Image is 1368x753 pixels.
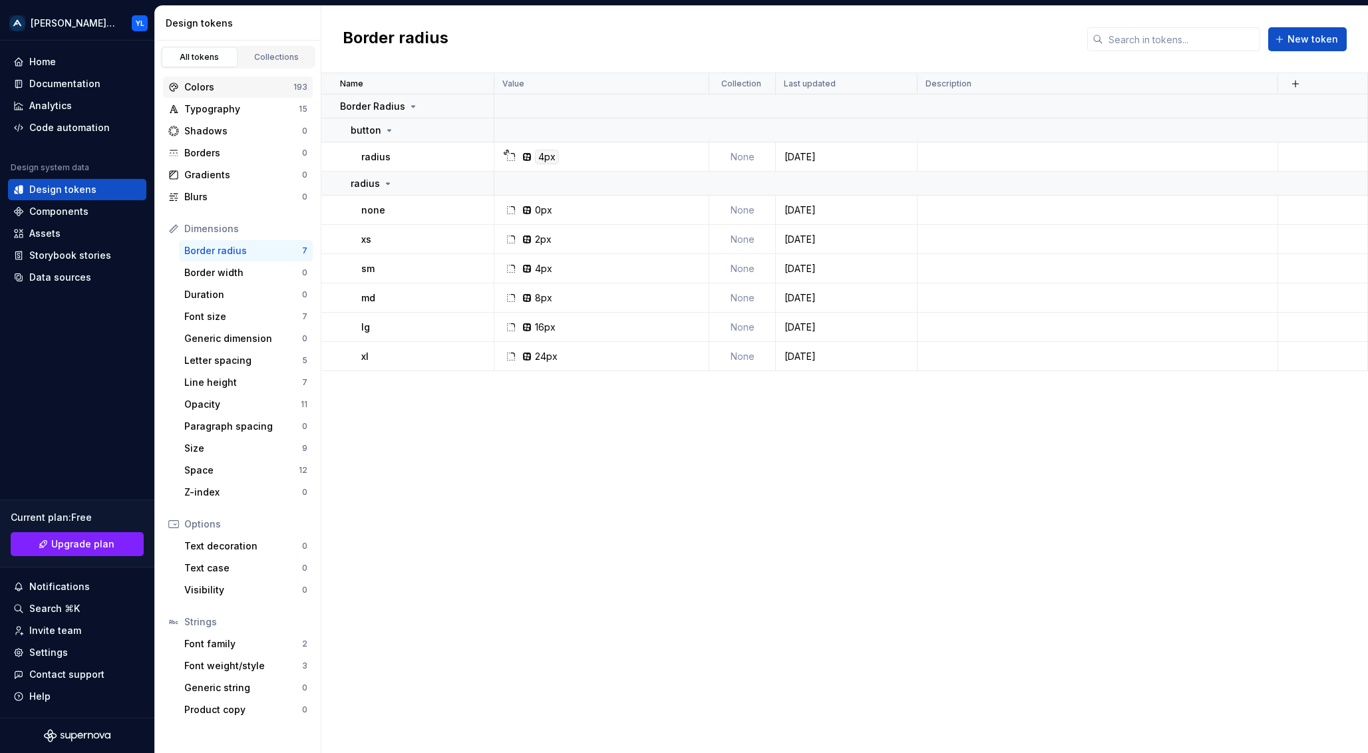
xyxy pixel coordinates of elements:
div: Strings [184,615,307,629]
div: Space [184,464,299,477]
div: [PERSON_NAME] Design System [31,17,116,30]
div: Border radius [184,244,302,257]
a: Home [8,51,146,73]
div: 193 [293,82,307,92]
p: button [351,124,381,137]
a: Documentation [8,73,146,94]
div: Design tokens [166,17,315,30]
div: Notifications [29,580,90,593]
div: 9 [302,443,307,454]
div: 12 [299,465,307,476]
div: 0 [302,267,307,278]
div: Code automation [29,121,110,134]
div: 7 [302,245,307,256]
td: None [709,225,776,254]
a: Duration0 [179,284,313,305]
div: Design system data [11,162,89,173]
a: Storybook stories [8,245,146,266]
div: 0 [302,682,307,693]
div: 5 [302,355,307,366]
a: Opacity11 [179,394,313,415]
div: 7 [302,377,307,388]
a: Visibility0 [179,579,313,601]
a: Paragraph spacing0 [179,416,313,437]
a: Settings [8,642,146,663]
div: Colors [184,80,293,94]
img: 4bf98e6d-073e-43e1-b0cd-0034bf8fdbf3.png [9,15,25,31]
td: None [709,142,776,172]
a: Border width0 [179,262,313,283]
div: 0 [302,704,307,715]
div: 0 [302,192,307,202]
a: Line height7 [179,372,313,393]
div: Components [29,205,88,218]
td: None [709,342,776,371]
a: Text decoration0 [179,535,313,557]
td: None [709,254,776,283]
div: Font weight/style [184,659,302,673]
div: Search ⌘K [29,602,80,615]
a: Border radius7 [179,240,313,261]
p: xs [361,233,371,246]
p: Last updated [784,78,836,89]
div: 0 [302,126,307,136]
div: 0 [302,541,307,551]
div: Options [184,518,307,531]
p: lg [361,321,370,334]
p: md [361,291,375,305]
h2: Border radius [343,27,448,51]
button: [PERSON_NAME] Design SystemYL [3,9,152,37]
div: Data sources [29,271,91,284]
button: New token [1268,27,1347,51]
div: Assets [29,227,61,240]
div: [DATE] [776,233,916,246]
div: [DATE] [776,291,916,305]
div: [DATE] [776,321,916,334]
a: Typography15 [163,98,313,120]
div: Home [29,55,56,69]
a: Components [8,201,146,222]
div: 0px [535,204,552,217]
a: Blurs0 [163,186,313,208]
a: Analytics [8,95,146,116]
span: Upgrade plan [51,537,114,551]
div: 0 [302,148,307,158]
div: Font family [184,637,302,651]
a: Gradients0 [163,164,313,186]
td: None [709,283,776,313]
td: None [709,196,776,225]
div: Text decoration [184,539,302,553]
div: 3 [302,661,307,671]
div: [DATE] [776,204,916,217]
div: [DATE] [776,150,916,164]
div: Dimensions [184,222,307,235]
p: none [361,204,385,217]
div: 0 [302,289,307,300]
a: Assets [8,223,146,244]
a: Design tokens [8,179,146,200]
div: Typography [184,102,299,116]
svg: Supernova Logo [44,729,110,742]
div: Letter spacing [184,354,302,367]
div: YL [136,18,144,29]
div: Z-index [184,486,302,499]
div: Design tokens [29,183,96,196]
a: Size9 [179,438,313,459]
div: [DATE] [776,262,916,275]
p: xl [361,350,369,363]
a: Z-index0 [179,482,313,503]
div: 15 [299,104,307,114]
div: Gradients [184,168,302,182]
div: Product copy [184,703,302,716]
div: 8px [535,291,552,305]
div: Borders [184,146,302,160]
td: None [709,313,776,342]
div: 11 [301,399,307,410]
a: Invite team [8,620,146,641]
div: Border width [184,266,302,279]
a: Generic dimension0 [179,328,313,349]
p: radius [351,177,380,190]
div: 24px [535,350,558,363]
div: Analytics [29,99,72,112]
